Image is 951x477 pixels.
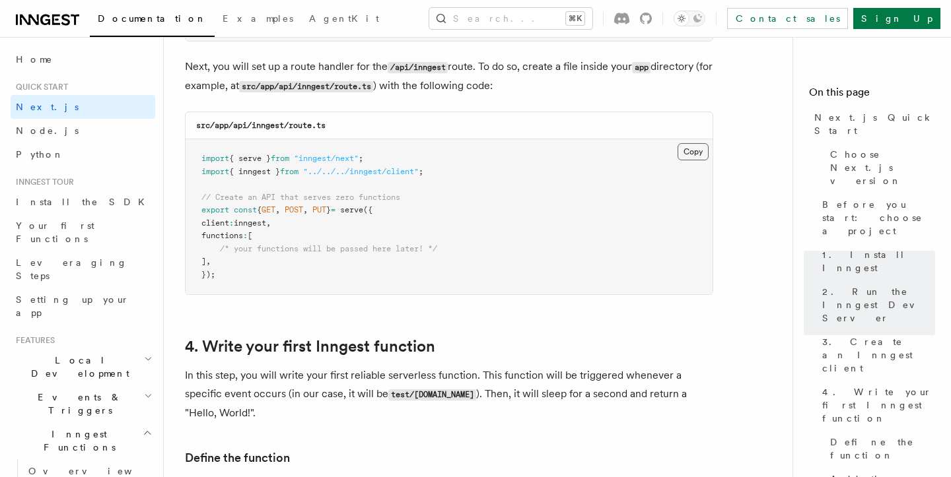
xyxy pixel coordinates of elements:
span: ; [359,154,363,163]
span: Choose Next.js version [830,148,935,187]
span: Next.js Quick Start [814,111,935,137]
span: const [234,205,257,214]
button: Events & Triggers [11,385,155,422]
span: }); [201,270,215,279]
span: Next.js [16,102,79,112]
code: /api/inngest [388,62,448,73]
a: Next.js Quick Start [809,106,935,143]
button: Search...⌘K [429,8,592,29]
span: 3. Create an Inngest client [822,335,935,375]
span: : [229,218,234,228]
span: } [326,205,331,214]
span: /* your functions will be passed here later! */ [220,244,437,253]
a: 2. Run the Inngest Dev Server [817,280,935,330]
span: from [280,167,299,176]
span: Inngest tour [11,177,74,187]
a: Leveraging Steps [11,251,155,288]
a: Contact sales [727,8,848,29]
span: { serve } [229,154,271,163]
span: , [266,218,271,228]
span: PUT [312,205,326,214]
span: inngest [234,218,266,228]
code: src/app/api/inngest/route.ts [196,121,326,130]
a: 4. Write your first Inngest function [817,380,935,430]
span: POST [285,205,303,214]
kbd: ⌘K [566,12,584,25]
p: Next, you will set up a route handler for the route. To do so, create a file inside your director... [185,57,713,96]
span: Overview [28,466,164,476]
span: serve [340,205,363,214]
span: , [303,205,308,214]
span: Define the function [830,435,935,462]
span: Setting up your app [16,294,129,318]
span: ; [419,167,423,176]
span: Documentation [98,13,207,24]
span: Quick start [11,82,68,92]
span: Features [11,335,55,346]
span: "../../../inngest/client" [303,167,419,176]
code: src/app/api/inngest/route.ts [239,81,373,92]
a: Install the SDK [11,190,155,214]
span: Node.js [16,125,79,136]
a: Next.js [11,95,155,119]
span: [ [248,231,252,240]
a: Home [11,48,155,71]
span: 4. Write your first Inngest function [822,385,935,425]
p: In this step, you will write your first reliable serverless function. This function will be trigg... [185,366,713,422]
a: Sign Up [853,8,940,29]
span: ({ [363,205,372,214]
a: Python [11,143,155,166]
button: Local Development [11,348,155,385]
span: Your first Functions [16,220,94,244]
span: GET [262,205,275,214]
span: Home [16,53,53,66]
span: = [331,205,335,214]
span: Examples [223,13,293,24]
button: Toggle dark mode [674,11,705,26]
a: Setting up your app [11,288,155,325]
a: Examples [215,4,301,36]
a: Before you start: choose a project [817,193,935,243]
span: from [271,154,289,163]
span: Python [16,149,64,160]
span: ] [201,257,206,266]
a: Define the function [825,430,935,467]
a: 3. Create an Inngest client [817,330,935,380]
a: Node.js [11,119,155,143]
a: Choose Next.js version [825,143,935,193]
a: Define the function [185,449,290,467]
span: Before you start: choose a project [822,198,935,238]
span: "inngest/next" [294,154,359,163]
span: Local Development [11,354,144,380]
span: , [206,257,211,266]
span: AgentKit [309,13,379,24]
a: 1. Install Inngest [817,243,935,280]
span: client [201,218,229,228]
a: 4. Write your first Inngest function [185,337,435,356]
h4: On this page [809,84,935,106]
a: Documentation [90,4,215,37]
span: Leveraging Steps [16,257,127,281]
span: { [257,205,262,214]
button: Inngest Functions [11,422,155,459]
span: 2. Run the Inngest Dev Server [822,285,935,325]
span: { inngest } [229,167,280,176]
span: import [201,154,229,163]
code: test/[DOMAIN_NAME] [388,389,476,400]
span: Events & Triggers [11,391,144,417]
span: Inngest Functions [11,428,143,454]
span: : [243,231,248,240]
span: 1. Install Inngest [822,248,935,274]
span: functions [201,231,243,240]
a: AgentKit [301,4,387,36]
span: import [201,167,229,176]
a: Your first Functions [11,214,155,251]
code: app [632,62,651,73]
button: Copy [678,143,709,160]
span: , [275,205,280,214]
span: Install the SDK [16,197,153,207]
span: // Create an API that serves zero functions [201,193,400,202]
span: export [201,205,229,214]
